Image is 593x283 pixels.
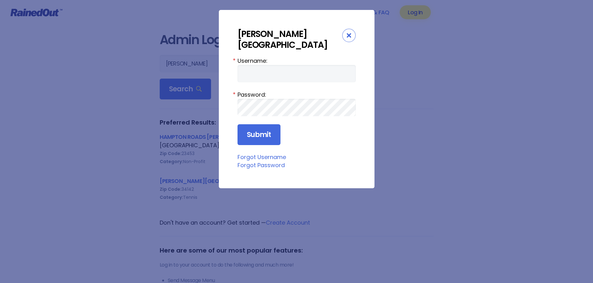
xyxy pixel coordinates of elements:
input: Submit [238,124,280,145]
label: Password: [238,90,356,99]
a: Forgot Password [238,161,285,169]
a: Forgot Username [238,153,286,161]
div: Close [342,29,356,42]
div: [PERSON_NAME][GEOGRAPHIC_DATA] [238,29,342,50]
label: Username: [238,57,356,65]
